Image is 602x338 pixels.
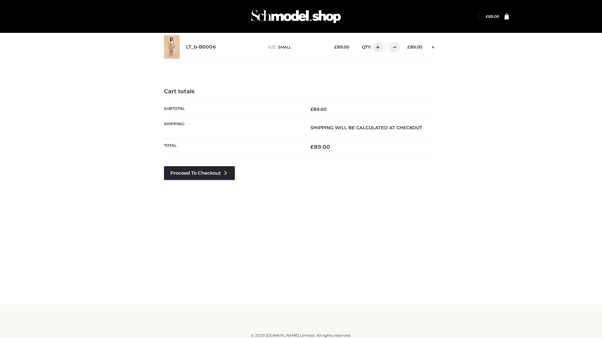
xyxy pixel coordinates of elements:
[310,106,313,112] span: £
[249,4,343,29] img: Schmodel Admin 964
[164,166,235,180] a: Proceed to Checkout
[334,44,337,49] span: £
[429,42,438,50] a: Remove this item
[407,44,422,49] bdi: 89.00
[268,44,325,50] p: size :
[356,42,398,52] div: QTY:
[407,44,410,49] span: £
[310,144,314,150] span: £
[310,106,327,112] bdi: 89.00
[186,44,216,50] a: LT_b-B0006
[164,35,180,59] img: LT_b-B0006 - SMALL
[164,139,301,155] th: Total
[164,117,301,138] th: Shipping:
[486,14,499,19] bdi: 89.00
[164,88,438,95] h4: Cart totals
[310,125,422,131] strong: Shipping will be calculated at checkout
[164,101,301,117] th: Subtotal
[334,44,349,49] bdi: 89.00
[278,45,291,49] span: SMALL
[486,14,488,19] span: £
[310,144,330,150] bdi: 89.00
[486,14,499,19] a: £89.00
